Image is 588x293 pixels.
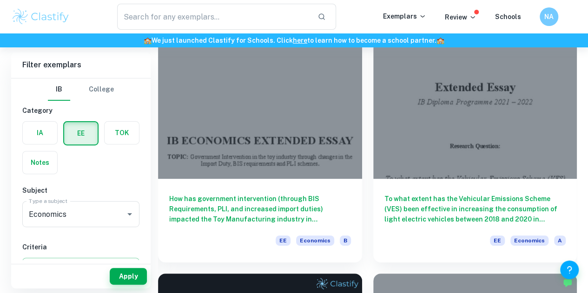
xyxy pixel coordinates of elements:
[495,13,521,20] a: Schools
[445,12,476,22] p: Review
[293,37,307,44] a: here
[540,7,558,26] button: NA
[158,26,362,262] a: How has government intervention (through BIS Requirements, PLI, and increased import duties) impa...
[48,78,114,101] div: Filter type choice
[2,35,586,46] h6: We just launched Clastify for Schools. Click to learn how to become a school partner.
[23,122,57,144] button: IA
[490,235,505,246] span: EE
[544,12,555,22] h6: NA
[64,122,98,144] button: EE
[29,197,67,205] label: Type a subject
[117,4,310,30] input: Search for any exemplars...
[510,235,548,246] span: Economics
[22,105,139,116] h6: Category
[11,7,70,26] img: Clastify logo
[560,260,579,279] button: Help and Feedback
[554,235,566,246] span: A
[169,194,351,224] h6: How has government intervention (through BIS Requirements, PLI, and increased import duties) impa...
[89,78,114,101] button: College
[340,235,351,246] span: B
[384,194,566,224] h6: To what extent has the Vehicular Emissions Scheme (VES) been effective in increasing the consumpt...
[11,52,151,78] h6: Filter exemplars
[23,151,57,174] button: Notes
[563,278,572,287] img: Marked
[48,78,70,101] button: IB
[22,258,139,274] button: Select
[110,268,147,285] button: Apply
[436,37,444,44] span: 🏫
[22,185,139,195] h6: Subject
[383,11,426,21] p: Exemplars
[123,208,136,221] button: Open
[296,235,334,246] span: Economics
[144,37,152,44] span: 🏫
[22,242,139,252] h6: Criteria
[105,122,139,144] button: TOK
[276,235,291,246] span: EE
[373,26,577,262] a: To what extent has the Vehicular Emissions Scheme (VES) been effective in increasing the consumpt...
